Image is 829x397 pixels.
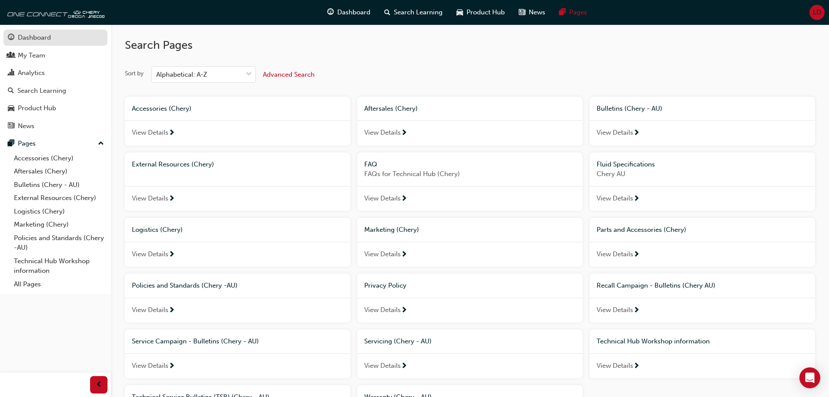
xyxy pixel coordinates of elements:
a: Recall Campaign - Bulletins (Chery AU)View Details [590,274,815,322]
span: car-icon [8,105,14,112]
a: Logistics (Chery)View Details [125,218,350,267]
span: View Details [597,249,633,259]
a: Bulletins (Chery - AU)View Details [590,97,815,146]
a: Marketing (Chery)View Details [357,218,583,267]
span: next-icon [633,307,640,315]
a: pages-iconPages [552,3,594,21]
a: Dashboard [3,30,107,46]
img: oneconnect [4,3,104,21]
div: Product Hub [18,103,56,113]
span: Fluid Specifications [597,160,655,168]
span: FAQ [364,160,377,168]
a: Accessories (Chery) [10,152,107,165]
div: Pages [18,139,36,149]
div: News [18,121,34,131]
span: View Details [364,193,401,204]
span: next-icon [168,363,175,370]
a: External Resources (Chery)View Details [125,153,350,211]
a: Technical Hub Workshop informationView Details [590,329,815,378]
span: LD [813,7,821,17]
span: next-icon [168,195,175,203]
span: car-icon [456,7,463,18]
button: Advanced Search [263,66,315,83]
button: DashboardMy TeamAnalyticsSearch LearningProduct HubNews [3,28,107,136]
span: next-icon [401,363,407,370]
span: guage-icon [327,7,334,18]
a: Technical Hub Workshop information [10,254,107,278]
a: Aftersales (Chery)View Details [357,97,583,146]
div: Sort by [125,69,144,78]
a: guage-iconDashboard [320,3,377,21]
span: View Details [597,128,633,138]
div: Alphabetical: A-Z [156,70,207,80]
a: FAQFAQs for Technical Hub (Chery)View Details [357,153,583,211]
span: View Details [364,128,401,138]
span: next-icon [168,307,175,315]
a: Analytics [3,65,107,81]
a: Parts and Accessories (Chery)View Details [590,218,815,267]
span: Accessories (Chery) [132,105,191,112]
div: Dashboard [18,33,51,43]
span: Marketing (Chery) [364,226,419,234]
span: search-icon [384,7,390,18]
button: Pages [3,136,107,152]
span: next-icon [401,195,407,203]
a: Privacy PolicyView Details [357,274,583,322]
a: External Resources (Chery) [10,191,107,205]
span: news-icon [519,7,525,18]
a: Marketing (Chery) [10,218,107,231]
span: View Details [132,361,168,371]
a: Bulletins (Chery - AU) [10,178,107,192]
span: View Details [364,361,401,371]
div: My Team [18,51,45,61]
span: View Details [132,128,168,138]
span: Recall Campaign - Bulletins (Chery AU) [597,282,715,289]
span: next-icon [633,129,640,137]
a: Aftersales (Chery) [10,165,107,178]
a: Product Hub [3,100,107,116]
span: View Details [597,361,633,371]
span: people-icon [8,52,14,60]
span: pages-icon [559,7,566,18]
span: Service Campaign - Bulletins (Chery - AU) [132,337,259,345]
span: Pages [569,7,587,17]
span: External Resources (Chery) [132,160,214,168]
span: View Details [364,249,401,259]
span: search-icon [8,87,14,95]
span: News [529,7,545,17]
a: Servicing (Chery - AU)View Details [357,329,583,378]
span: Aftersales (Chery) [364,105,418,112]
div: Search Learning [17,86,66,96]
span: guage-icon [8,34,14,42]
span: View Details [364,305,401,315]
span: Advanced Search [263,71,315,78]
span: next-icon [401,307,407,315]
div: Analytics [18,68,45,78]
span: Dashboard [337,7,370,17]
span: next-icon [401,129,407,137]
span: Privacy Policy [364,282,406,289]
a: All Pages [10,278,107,291]
span: pages-icon [8,140,14,148]
span: next-icon [168,129,175,137]
span: Logistics (Chery) [132,226,183,234]
a: news-iconNews [512,3,552,21]
a: Policies and Standards (Chery -AU) [10,231,107,254]
span: chart-icon [8,69,14,77]
span: prev-icon [96,380,102,390]
button: LD [809,5,825,20]
span: Servicing (Chery - AU) [364,337,432,345]
span: next-icon [633,363,640,370]
span: FAQs for Technical Hub (Chery) [364,169,576,179]
a: search-iconSearch Learning [377,3,450,21]
span: View Details [132,249,168,259]
a: Policies and Standards (Chery -AU)View Details [125,274,350,322]
span: View Details [132,305,168,315]
a: Fluid SpecificationsChery AUView Details [590,153,815,211]
span: View Details [132,193,168,204]
a: My Team [3,48,107,64]
a: Logistics (Chery) [10,205,107,218]
a: Service Campaign - Bulletins (Chery - AU)View Details [125,329,350,378]
span: down-icon [246,69,252,80]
